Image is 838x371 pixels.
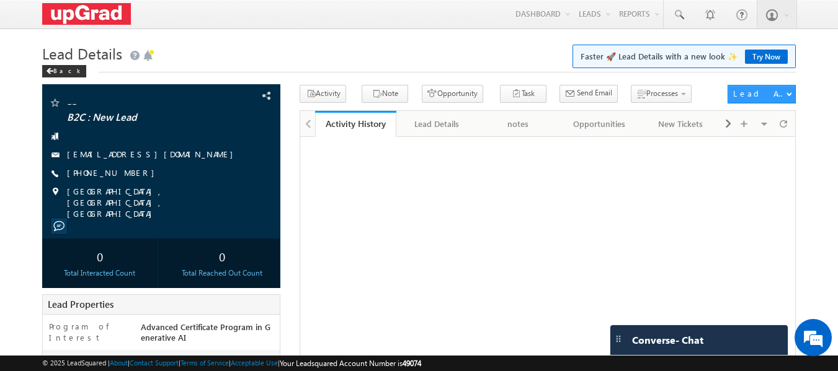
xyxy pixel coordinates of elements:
a: Activity History [315,111,396,137]
span: [GEOGRAPHIC_DATA], [GEOGRAPHIC_DATA], [GEOGRAPHIC_DATA] [67,186,259,219]
div: Activity History [324,118,387,129]
button: Processes [631,85,692,103]
span: © 2025 LeadSquared | | | | | [42,357,421,369]
div: 0 [45,245,154,268]
span: Converse - Chat [632,334,703,346]
div: Opportunities [569,116,629,131]
a: [PHONE_NUMBER] [67,167,161,178]
span: Faster 🚀 Lead Details with a new look ✨ [581,50,788,63]
label: Program of Interest [49,321,129,343]
div: New Tickets [650,116,710,131]
a: Back [42,64,92,75]
a: Contact Support [130,359,179,367]
span: Lead Properties [48,298,114,310]
button: Lead Actions [728,85,796,103]
img: Custom Logo [42,3,131,25]
div: Total Reached Out Count [167,268,277,279]
span: Processes [646,89,678,98]
div: Lead Details [406,116,466,131]
span: Send Email [577,87,612,98]
button: Opportunity [422,85,483,103]
a: notes [478,111,559,137]
img: carter-drag [613,334,623,344]
div: notes [488,116,548,131]
span: B2C : New Lead [67,111,214,124]
span: Lead Details [42,43,122,63]
div: 0 [167,245,277,268]
span: Your Leadsquared Account Number is [280,359,421,368]
a: New Tickets [640,111,721,137]
a: Opportunities [559,111,640,137]
div: Total Interacted Count [45,268,154,279]
span: 49074 [403,359,421,368]
a: Lead Details [396,111,478,137]
a: Acceptable Use [231,359,278,367]
button: Send Email [559,85,618,103]
button: Activity [300,85,346,103]
a: [EMAIL_ADDRESS][DOMAIN_NAME] [67,149,239,159]
a: About [110,359,128,367]
div: Lead Actions [733,88,786,99]
span: -- [67,97,214,109]
button: Task [500,85,546,103]
div: Back [42,65,86,77]
button: Note [362,85,408,103]
a: Try Now [745,50,788,64]
a: Terms of Service [181,359,229,367]
div: Advanced Certificate Program in Generative AI [138,321,280,349]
